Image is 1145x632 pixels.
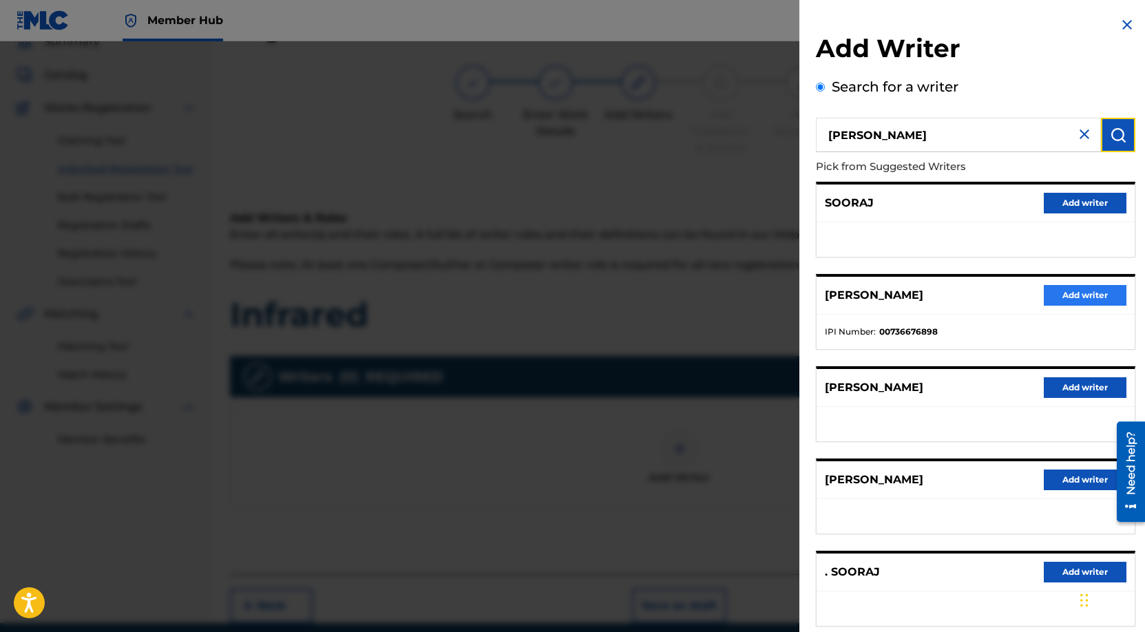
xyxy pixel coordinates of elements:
div: Drag [1080,580,1089,621]
p: SOORAJ [825,195,874,211]
img: MLC Logo [17,10,70,30]
span: Member Hub [147,12,223,28]
p: . SOORAJ [825,564,880,580]
p: [PERSON_NAME] [825,287,923,304]
img: Top Rightsholder [123,12,139,29]
button: Add writer [1044,470,1126,490]
button: Add writer [1044,377,1126,398]
p: Pick from Suggested Writers [816,152,1057,182]
button: Add writer [1044,285,1126,306]
strong: 00736676898 [879,326,938,338]
span: IPI Number : [825,326,876,338]
button: Add writer [1044,562,1126,582]
input: Search writer's name or IPI Number [816,118,1101,152]
p: [PERSON_NAME] [825,379,923,396]
button: Add writer [1044,193,1126,213]
iframe: Chat Widget [1076,566,1145,632]
img: close [1076,126,1093,143]
iframe: Resource Center [1106,417,1145,527]
p: [PERSON_NAME] [825,472,923,488]
h2: Add Writer [816,33,1135,68]
label: Search for a writer [832,78,958,95]
img: Search Works [1110,127,1126,143]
